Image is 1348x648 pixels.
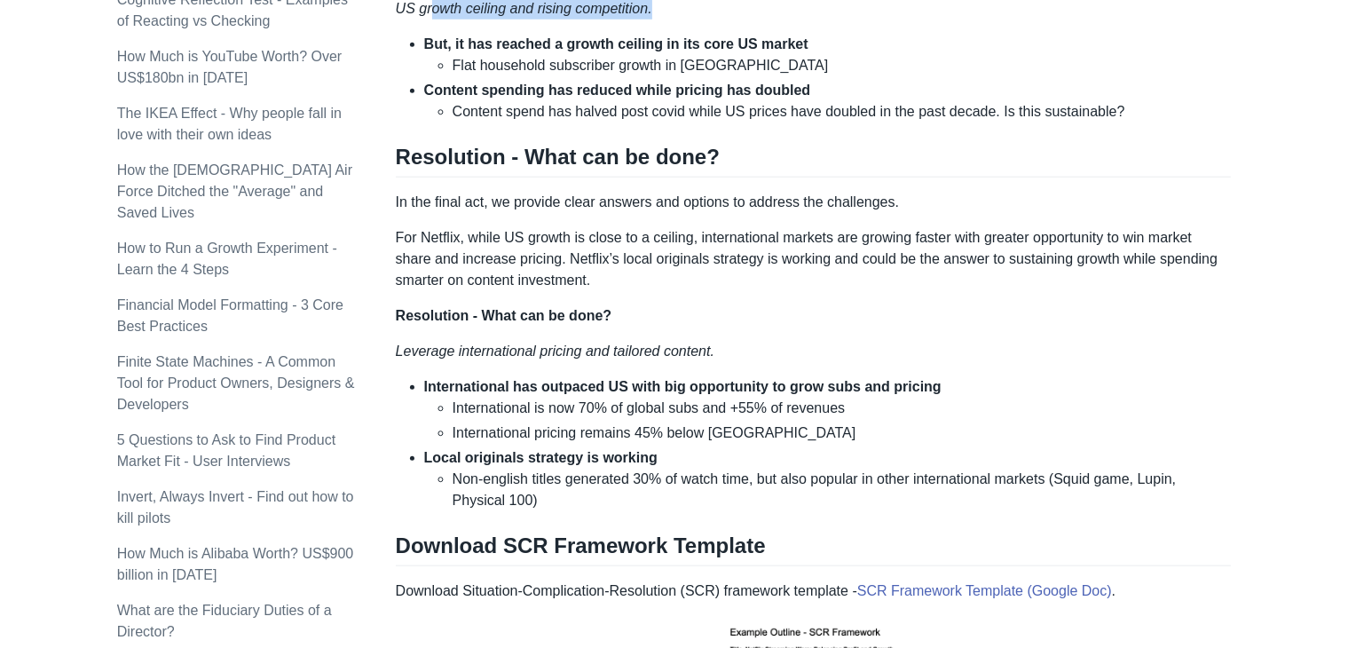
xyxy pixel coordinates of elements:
em: US growth ceiling and rising competition. [396,1,652,16]
li: Content spend has halved post covid while US prices have doubled in the past decade. Is this sust... [453,101,1232,122]
strong: Local originals strategy is working [424,450,658,465]
strong: Resolution - What can be done? [396,308,612,323]
li: Flat household subscriber growth in [GEOGRAPHIC_DATA] [453,55,1232,76]
a: How Much is Alibaba Worth? US$900 billion in [DATE] [117,546,354,582]
a: How to Run a Growth Experiment - Learn the 4 Steps [117,241,337,277]
h2: Resolution - What can be done? [396,144,1232,178]
p: In the final act, we provide clear answers and options to address the challenges. [396,192,1232,213]
p: For Netflix, while US growth is close to a ceiling, international markets are growing faster with... [396,227,1232,291]
a: How the [DEMOGRAPHIC_DATA] Air Force Ditched the "Average" and Saved Lives [117,162,352,220]
a: Invert, Always Invert - Find out how to kill pilots [117,489,354,526]
strong: International has outpaced US with big opportunity to grow subs and pricing [424,379,942,394]
a: 5 Questions to Ask to Find Product Market Fit - User Interviews [117,432,335,469]
li: International is now 70% of global subs and +55% of revenues [453,398,1232,419]
strong: But, it has reached a growth ceiling in its core US market [424,36,808,51]
a: Finite State Machines - A Common Tool for Product Owners, Designers & Developers [117,354,355,412]
h2: Download SCR Framework Template [396,533,1232,566]
li: Non-english titles generated 30% of watch time, but also popular in other international markets (... [453,469,1232,511]
em: Leverage international pricing and tailored content. [396,344,714,359]
a: What are the Fiduciary Duties of a Director? [117,603,332,639]
p: Download Situation-Complication-Resolution (SCR) framework template - . [396,581,1232,602]
li: International pricing remains 45% below [GEOGRAPHIC_DATA] [453,423,1232,444]
a: SCR Framework Template (Google Doc) [857,583,1112,598]
a: Financial Model Formatting - 3 Core Best Practices [117,297,343,334]
strong: Content spending has reduced while pricing has doubled [424,83,811,98]
a: How Much is YouTube Worth? Over US$180bn in [DATE] [117,49,342,85]
a: The IKEA Effect - Why people fall in love with their own ideas [117,106,342,142]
